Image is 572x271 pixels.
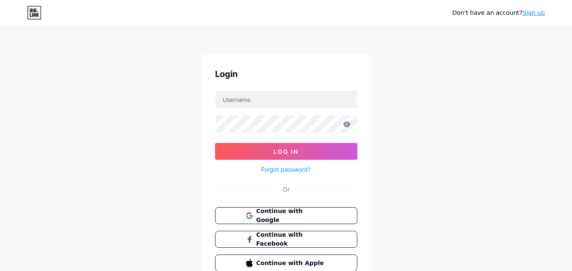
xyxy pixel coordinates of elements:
[283,185,290,194] div: Or
[256,259,326,268] span: Continue with Apple
[215,143,357,160] button: Log In
[215,231,357,248] button: Continue with Facebook
[216,91,357,108] input: Username
[256,230,326,248] span: Continue with Facebook
[256,207,326,224] span: Continue with Google
[215,207,357,224] button: Continue with Google
[215,68,357,80] div: Login
[452,8,545,17] div: Don't have an account?
[274,148,298,155] span: Log In
[261,165,311,174] a: Forgot password?
[522,9,545,16] a: Sign up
